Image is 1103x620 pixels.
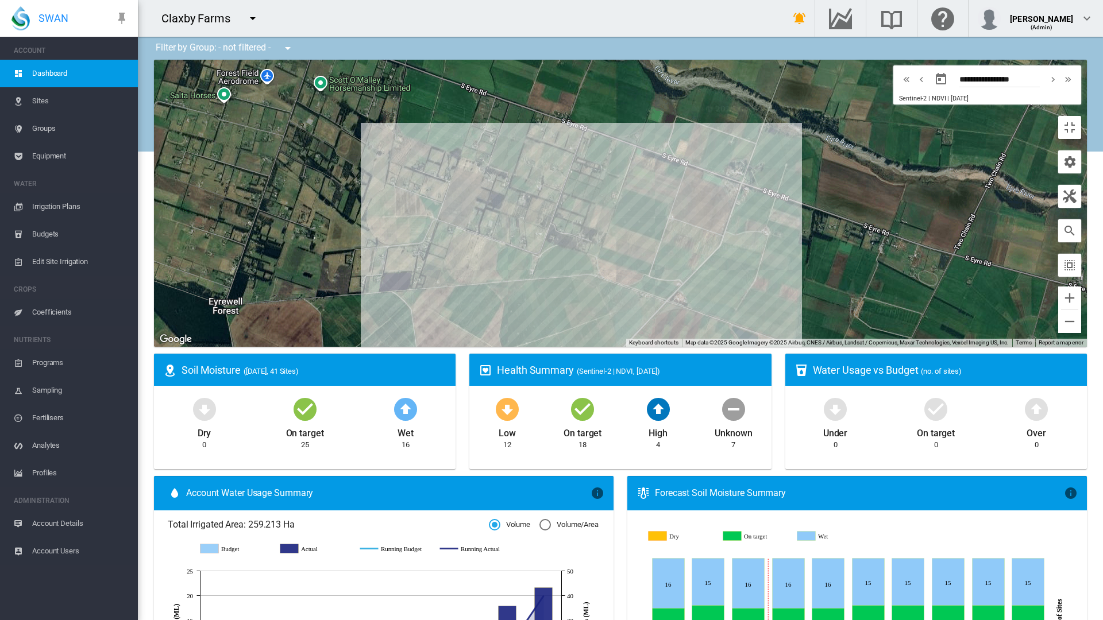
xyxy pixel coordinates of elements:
md-icon: icon-arrow-down-bold-circle [493,395,521,423]
md-icon: icon-water [168,486,182,500]
div: Low [499,423,516,440]
div: 7 [731,440,735,450]
div: Over [1027,423,1046,440]
g: Wet Sep 22, 2025 15 [692,559,724,606]
md-icon: icon-checkbox-marked-circle [569,395,596,423]
span: SWAN [38,11,68,25]
md-icon: icon-heart-box-outline [479,363,492,377]
span: Analytes [32,432,129,459]
div: 0 [834,440,838,450]
md-icon: icon-thermometer-lines [637,486,650,500]
span: Profiles [32,459,129,487]
md-icon: icon-chevron-left [915,72,928,86]
md-icon: Go to the Data Hub [827,11,854,25]
span: Total Irrigated Area: 259.213 Ha [168,518,489,531]
div: 4 [656,440,660,450]
span: ADMINISTRATION [14,491,129,510]
img: SWAN-Landscape-Logo-Colour-drop.png [11,6,30,30]
tspan: 40 [567,592,573,599]
md-icon: icon-arrow-up-bold-circle [1023,395,1050,423]
g: Wet Sep 23, 2025 16 [732,559,764,609]
span: (no. of sites) [921,367,962,375]
span: CROPS [14,280,129,299]
md-icon: icon-minus-circle [720,395,747,423]
md-icon: icon-menu-down [281,41,295,55]
div: On target [564,423,601,440]
tspan: 20 [187,592,193,599]
md-icon: icon-bell-ring [793,11,807,25]
a: Terms [1016,339,1032,346]
span: Programs [32,349,129,377]
div: [PERSON_NAME] [1010,9,1073,20]
g: Wet Sep 27, 2025 15 [892,559,924,606]
button: icon-bell-ring [788,7,811,30]
g: Wet [797,531,862,541]
g: Wet Sep 25, 2025 16 [812,559,844,609]
div: Health Summary [497,363,762,377]
g: Budget [200,544,269,554]
g: Wet Sep 26, 2025 15 [852,559,884,606]
div: Dry [198,423,211,440]
span: Sentinel-2 | NDVI [899,95,946,102]
g: Running Budget [360,544,429,554]
md-icon: icon-cog [1063,155,1077,169]
md-icon: icon-map-marker-radius [163,363,177,377]
div: Forecast Soil Moisture Summary [655,487,1064,499]
g: Wet Sep 28, 2025 15 [932,559,964,606]
md-icon: icon-information [591,486,604,500]
button: Zoom out [1058,310,1081,333]
span: (Admin) [1031,24,1053,30]
div: 18 [579,440,587,450]
g: Wet Sep 30, 2025 15 [1012,559,1044,606]
div: 12 [503,440,511,450]
md-radio-button: Volume [489,520,530,530]
span: ACCOUNT [14,41,129,60]
button: icon-menu-down [276,37,299,60]
div: 0 [1035,440,1039,450]
md-icon: Search the knowledge base [878,11,905,25]
span: Fertilisers [32,404,129,432]
md-icon: icon-select-all [1063,258,1077,272]
md-icon: icon-cup-water [795,363,808,377]
span: NUTRIENTS [14,331,129,349]
md-icon: icon-checkbox-marked-circle [291,395,319,423]
img: Google [157,332,195,347]
span: Equipment [32,142,129,170]
span: Map data ©2025 Google Imagery ©2025 Airbus, CNES / Airbus, Landsat / Copernicus, Maxar Technologi... [685,339,1009,346]
button: icon-chevron-right [1046,72,1060,86]
button: icon-chevron-double-right [1060,72,1075,86]
g: Actual [280,544,349,554]
div: High [649,423,668,440]
tspan: 50 [567,568,573,575]
tspan: 25 [187,568,193,575]
div: 16 [402,440,410,450]
button: icon-cog [1058,150,1081,173]
g: On target [723,531,788,541]
g: Wet Sep 24, 2025 16 [772,559,804,609]
md-icon: icon-chevron-down [1080,11,1094,25]
md-icon: icon-arrow-up-bold-circle [392,395,419,423]
g: Wet Sep 21, 2025 16 [652,559,684,609]
div: Filter by Group: - not filtered - [147,37,303,60]
div: Wet [398,423,414,440]
button: Zoom in [1058,286,1081,309]
md-radio-button: Volume/Area [539,520,599,530]
md-icon: Click here for help [929,11,957,25]
md-icon: icon-chevron-double-right [1062,72,1074,86]
div: On target [917,423,955,440]
span: Account Details [32,510,129,537]
md-icon: icon-arrow-up-bold-circle [645,395,672,423]
button: icon-menu-down [241,7,264,30]
span: Sites [32,87,129,115]
span: Irrigation Plans [32,193,129,220]
div: 0 [202,440,206,450]
div: On target [286,423,324,440]
g: Running Actual [440,544,508,554]
g: Dry [648,531,714,541]
md-icon: icon-chevron-double-left [900,72,913,86]
span: Groups [32,115,129,142]
md-icon: icon-arrow-down-bold-circle [822,395,849,423]
div: Under [823,423,848,440]
span: Edit Site Irrigation [32,248,129,276]
span: Dashboard [32,60,129,87]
